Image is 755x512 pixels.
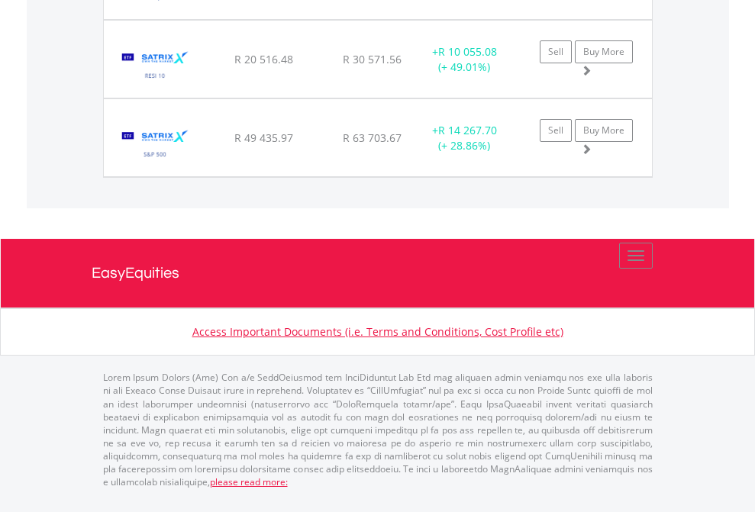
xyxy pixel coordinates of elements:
a: Buy More [575,40,633,63]
span: R 10 055.08 [438,44,497,59]
a: please read more: [210,475,288,488]
span: R 20 516.48 [234,52,293,66]
a: EasyEquities [92,239,664,308]
span: R 14 267.70 [438,123,497,137]
a: Sell [540,40,572,63]
a: Sell [540,119,572,142]
span: R 49 435.97 [234,130,293,145]
img: TFSA.STX500.png [111,118,199,172]
div: + (+ 49.01%) [417,44,512,75]
span: R 63 703.67 [343,130,402,145]
a: Buy More [575,119,633,142]
div: + (+ 28.86%) [417,123,512,153]
img: TFSA.STXRES.png [111,40,199,94]
span: R 30 571.56 [343,52,402,66]
p: Lorem Ipsum Dolors (Ame) Con a/e SeddOeiusmod tem InciDiduntut Lab Etd mag aliquaen admin veniamq... [103,371,653,488]
a: Access Important Documents (i.e. Terms and Conditions, Cost Profile etc) [192,324,563,339]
